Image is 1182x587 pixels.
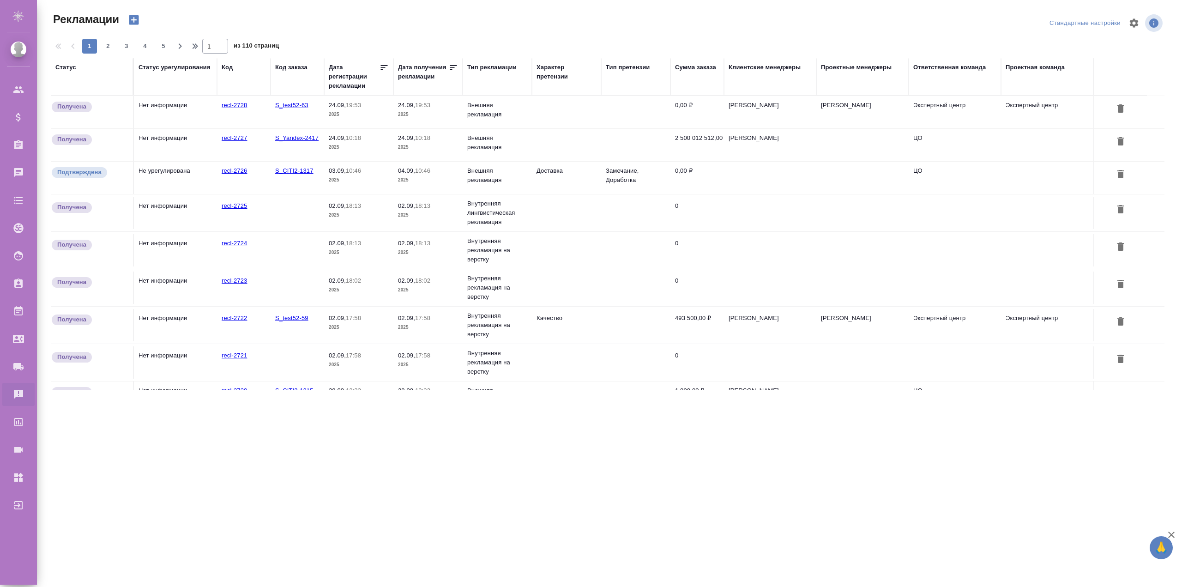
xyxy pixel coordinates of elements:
span: 3 [119,42,134,51]
td: Внутренняя рекламация на верстку [463,269,532,306]
div: Характер претензии [537,63,597,81]
p: 19:53 [415,102,430,109]
p: 2025 [329,360,389,369]
div: Код [222,63,233,72]
span: Настроить таблицу [1123,12,1145,34]
td: Экспертный центр [909,309,1001,341]
td: 0 [670,272,724,304]
td: Внешняя рекламация [463,162,532,194]
a: S_CITI2-1315 [275,387,314,394]
td: Замечание, Доработка [601,162,670,194]
td: [PERSON_NAME] [724,96,816,128]
p: Подтверждена [57,168,102,177]
a: S_test52-63 [275,102,308,109]
div: Дата регистрации рекламации [329,63,380,91]
p: 02.09, [398,240,415,247]
td: Нет информации [134,346,217,379]
span: из 110 страниц [234,40,279,54]
td: Внутренняя лингвистическая рекламация [463,194,532,231]
a: recl-2720 [222,387,247,394]
p: 2025 [398,211,458,220]
p: 02.09, [398,315,415,321]
div: Проектная команда [1006,63,1065,72]
span: 🙏 [1153,538,1169,557]
div: Статус [55,63,76,72]
p: 2025 [398,248,458,257]
td: Нет информации [134,197,217,229]
td: Нет информации [134,381,217,414]
p: 10:18 [415,134,430,141]
p: 28.08, [398,387,415,394]
p: 2025 [398,143,458,152]
td: 0,00 ₽ [670,96,724,128]
span: Рекламации [51,12,119,27]
p: Получена [57,352,86,362]
td: Нет информации [134,234,217,266]
button: Удалить [1113,101,1128,118]
td: [PERSON_NAME] [816,309,909,341]
button: 🙏 [1150,536,1173,559]
a: recl-2721 [222,352,247,359]
a: S_CITI2-1317 [275,167,314,174]
td: Доставка [532,162,601,194]
a: S_test52-59 [275,315,308,321]
p: 24.09, [398,102,415,109]
p: 24.09, [398,134,415,141]
td: ЦО [909,381,1001,414]
td: [PERSON_NAME] [816,96,909,128]
div: split button [1047,16,1123,30]
p: Получена [57,315,86,324]
p: 02.09, [329,352,346,359]
p: 18:02 [346,277,361,284]
td: 1 800,00 ₽ [670,381,724,414]
td: Внешняя рекламация [463,96,532,128]
a: recl-2722 [222,315,247,321]
p: 2025 [329,110,389,119]
p: 18:02 [415,277,430,284]
p: 02.09, [329,240,346,247]
a: recl-2728 [222,102,247,109]
button: Удалить [1113,133,1128,151]
p: 10:46 [415,167,430,174]
a: S_Yandex-2417 [275,134,319,141]
span: 2 [101,42,115,51]
p: 2025 [329,211,389,220]
div: Тип рекламации [467,63,517,72]
p: 18:13 [346,202,361,209]
div: Сумма заказа [675,63,716,72]
span: Посмотреть информацию [1145,14,1164,32]
p: Получена [57,240,86,249]
p: 2025 [329,323,389,332]
div: Проектные менеджеры [821,63,892,72]
td: Внутренняя рекламация на верстку [463,232,532,269]
p: 12:33 [346,387,361,394]
p: 2025 [329,175,389,185]
span: 4 [138,42,152,51]
p: Получена [57,387,86,397]
button: 4 [138,39,152,54]
p: 18:13 [415,202,430,209]
div: Ответственная команда [913,63,986,72]
a: recl-2723 [222,277,247,284]
td: Внешняя рекламация [463,381,532,414]
p: Получена [57,278,86,287]
td: Экспертный центр [1001,309,1093,341]
p: 2025 [398,110,458,119]
td: Внешняя рекламация [463,129,532,161]
button: Создать [123,12,145,28]
button: 5 [156,39,171,54]
button: 3 [119,39,134,54]
td: Экспертный центр [909,96,1001,128]
button: Удалить [1113,239,1128,256]
p: 10:18 [346,134,361,141]
td: ЦО [909,162,1001,194]
p: 02.09, [329,315,346,321]
p: 02.09, [329,202,346,209]
td: Нет информации [134,309,217,341]
p: 18:13 [346,240,361,247]
p: 04.09, [398,167,415,174]
a: recl-2724 [222,240,247,247]
p: 02.09, [398,352,415,359]
p: Получена [57,102,86,111]
button: Удалить [1113,314,1128,331]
